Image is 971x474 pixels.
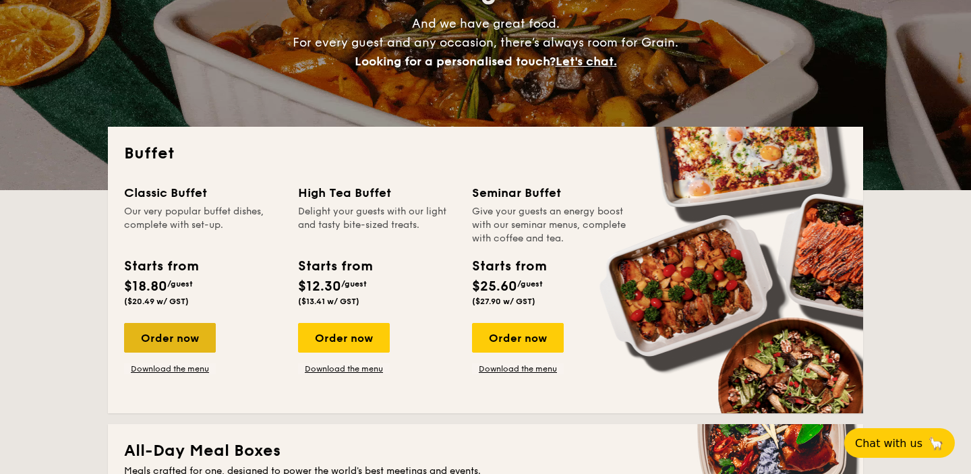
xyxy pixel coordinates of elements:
div: Classic Buffet [124,183,282,202]
div: Seminar Buffet [472,183,630,202]
span: $12.30 [298,278,341,295]
div: Starts from [298,256,372,276]
span: ($20.49 w/ GST) [124,297,189,306]
div: Order now [124,323,216,353]
a: Download the menu [472,363,564,374]
span: ($27.90 w/ GST) [472,297,535,306]
span: Looking for a personalised touch? [355,54,556,69]
h2: All-Day Meal Boxes [124,440,847,462]
a: Download the menu [298,363,390,374]
div: Order now [472,323,564,353]
span: $18.80 [124,278,167,295]
div: Our very popular buffet dishes, complete with set-up. [124,205,282,245]
div: Order now [298,323,390,353]
span: And we have great food. For every guest and any occasion, there’s always room for Grain. [293,16,678,69]
button: Chat with us🦙 [844,428,955,458]
span: /guest [517,279,543,289]
div: Starts from [472,256,546,276]
div: Starts from [124,256,198,276]
span: /guest [167,279,193,289]
a: Download the menu [124,363,216,374]
span: 🦙 [928,436,944,451]
span: $25.60 [472,278,517,295]
span: Let's chat. [556,54,617,69]
div: Give your guests an energy boost with our seminar menus, complete with coffee and tea. [472,205,630,245]
span: Chat with us [855,437,922,450]
span: ($13.41 w/ GST) [298,297,359,306]
h2: Buffet [124,143,847,165]
span: /guest [341,279,367,289]
div: Delight your guests with our light and tasty bite-sized treats. [298,205,456,245]
div: High Tea Buffet [298,183,456,202]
